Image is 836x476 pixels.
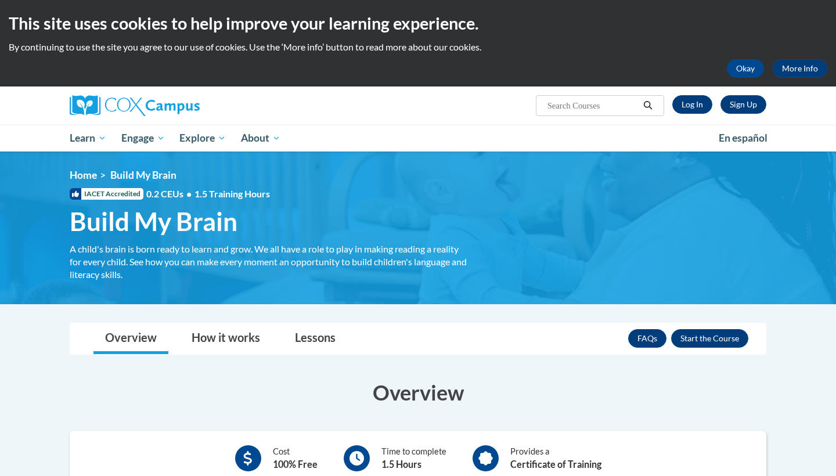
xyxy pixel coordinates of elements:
a: About [233,125,288,152]
h3: Overview [70,378,766,407]
h2: This site uses cookies to help improve your learning experience. [9,12,827,35]
button: Search [639,99,657,113]
a: Explore [172,125,233,152]
span: Explore [179,131,226,145]
span: IACET Accredited [70,188,143,200]
a: Register [720,95,766,114]
div: A child's brain is born ready to learn and grow. We all have a role to play in making reading a r... [70,243,470,281]
b: 1.5 Hours [381,459,421,470]
p: By continuing to use the site you agree to our use of cookies. Use the ‘More info’ button to read... [9,41,827,53]
a: Engage [114,125,172,152]
span: Build My Brain [110,169,176,181]
button: Okay [727,59,764,78]
a: Lessons [283,323,347,354]
b: 100% Free [273,459,318,470]
a: Cox Campus [70,95,290,116]
span: En español [719,132,767,144]
button: Enroll [671,329,748,348]
span: Build My Brain [70,206,237,237]
span: 0.2 CEUs [146,187,270,200]
a: Overview [93,323,168,354]
a: FAQs [628,329,666,348]
b: Certificate of Training [510,459,601,470]
div: Cost [273,445,318,471]
a: Home [70,169,97,181]
a: Learn [62,125,114,152]
span: Engage [121,131,165,145]
span: About [241,131,280,145]
img: Cox Campus [70,95,200,116]
span: 1.5 Training Hours [194,188,270,199]
a: Log In [672,95,712,114]
a: More Info [773,59,827,78]
span: • [186,188,192,199]
a: En español [711,126,775,150]
div: Provides a [510,445,601,471]
span: Learn [70,131,106,145]
a: How it works [180,323,272,354]
input: Search Courses [546,99,639,113]
div: Time to complete [381,445,446,471]
div: Main menu [52,125,784,152]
